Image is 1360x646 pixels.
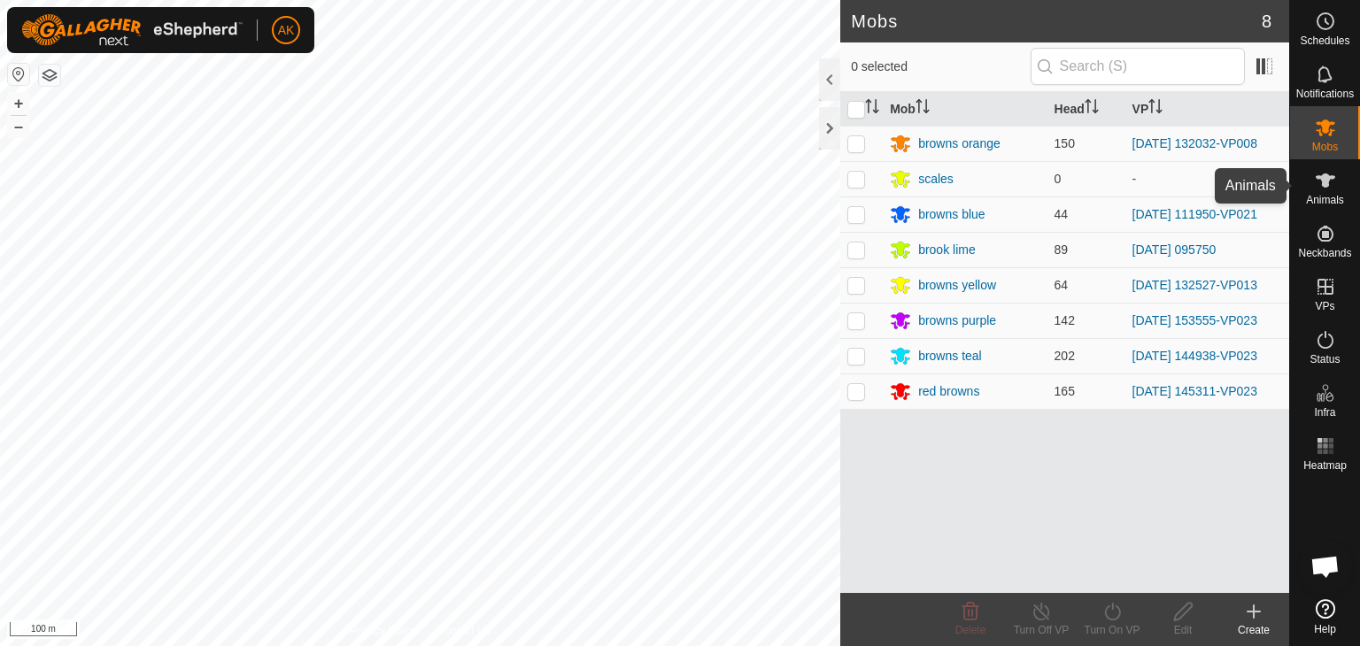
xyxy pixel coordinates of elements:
[1125,161,1289,196] td: -
[1055,313,1075,327] span: 142
[8,116,29,137] button: –
[865,102,879,116] p-sorticon: Activate to sort
[278,21,295,40] span: AK
[1306,195,1344,205] span: Animals
[918,382,979,401] div: red browns
[351,623,417,639] a: Privacy Policy
[1006,622,1077,638] div: Turn Off VP
[883,92,1047,127] th: Mob
[918,347,982,365] div: browns teal
[1303,460,1347,471] span: Heatmap
[1125,92,1289,127] th: VP
[1055,242,1069,257] span: 89
[1310,354,1340,365] span: Status
[1055,384,1075,398] span: 165
[918,135,1001,153] div: browns orange
[1055,172,1062,186] span: 0
[1047,92,1125,127] th: Head
[1085,102,1099,116] p-sorticon: Activate to sort
[1031,48,1245,85] input: Search (S)
[1315,301,1334,311] span: VPs
[1132,349,1257,363] a: [DATE] 144938-VP023
[1055,207,1069,221] span: 44
[1055,136,1075,150] span: 150
[1132,278,1257,292] a: [DATE] 132527-VP013
[1314,407,1335,418] span: Infra
[1147,622,1218,638] div: Edit
[1055,349,1075,363] span: 202
[851,58,1030,76] span: 0 selected
[39,65,60,86] button: Map Layers
[1132,242,1217,257] a: [DATE] 095750
[1312,142,1338,152] span: Mobs
[1148,102,1163,116] p-sorticon: Activate to sort
[21,14,243,46] img: Gallagher Logo
[916,102,930,116] p-sorticon: Activate to sort
[918,311,996,330] div: browns purple
[1132,136,1257,150] a: [DATE] 132032-VP008
[8,93,29,114] button: +
[918,276,996,295] div: browns yellow
[1132,207,1257,221] a: [DATE] 111950-VP021
[955,624,986,636] span: Delete
[1296,88,1354,99] span: Notifications
[918,241,976,259] div: brook lime
[1314,624,1336,634] span: Help
[1299,540,1352,593] div: Open chat
[1077,622,1147,638] div: Turn On VP
[1262,8,1271,35] span: 8
[1300,35,1349,46] span: Schedules
[918,205,985,224] div: browns blue
[1218,622,1289,638] div: Create
[1055,278,1069,292] span: 64
[851,11,1262,32] h2: Mobs
[1132,384,1257,398] a: [DATE] 145311-VP023
[1290,592,1360,642] a: Help
[437,623,490,639] a: Contact Us
[918,170,954,188] div: scales
[1298,248,1351,258] span: Neckbands
[8,64,29,85] button: Reset Map
[1132,313,1257,327] a: [DATE] 153555-VP023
